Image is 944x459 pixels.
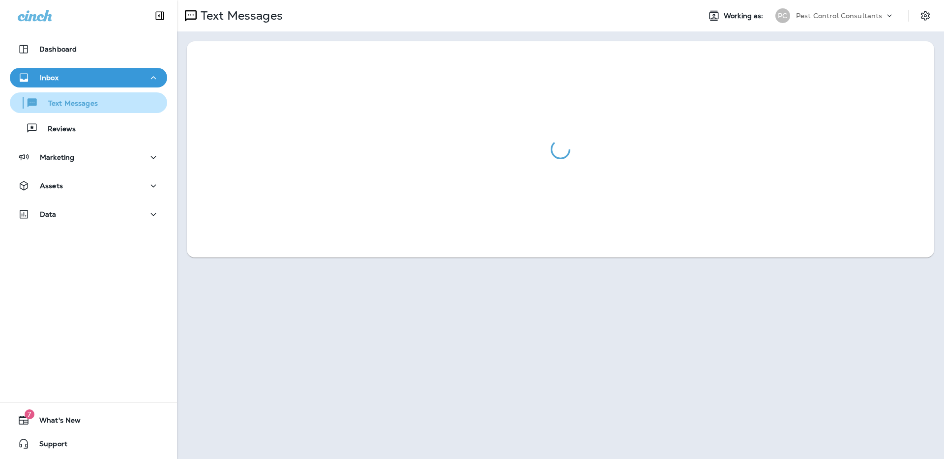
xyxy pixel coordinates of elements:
[40,74,59,82] p: Inbox
[40,210,57,218] p: Data
[38,99,98,109] p: Text Messages
[38,125,76,134] p: Reviews
[10,147,167,167] button: Marketing
[10,68,167,87] button: Inbox
[10,118,167,139] button: Reviews
[40,182,63,190] p: Assets
[10,92,167,113] button: Text Messages
[10,434,167,454] button: Support
[40,153,74,161] p: Marketing
[796,12,882,20] p: Pest Control Consultants
[197,8,283,23] p: Text Messages
[10,410,167,430] button: 7What's New
[916,7,934,25] button: Settings
[10,39,167,59] button: Dashboard
[29,416,81,428] span: What's New
[39,45,77,53] p: Dashboard
[775,8,790,23] div: PC
[10,176,167,196] button: Assets
[146,6,174,26] button: Collapse Sidebar
[29,440,67,452] span: Support
[724,12,766,20] span: Working as:
[25,409,34,419] span: 7
[10,204,167,224] button: Data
